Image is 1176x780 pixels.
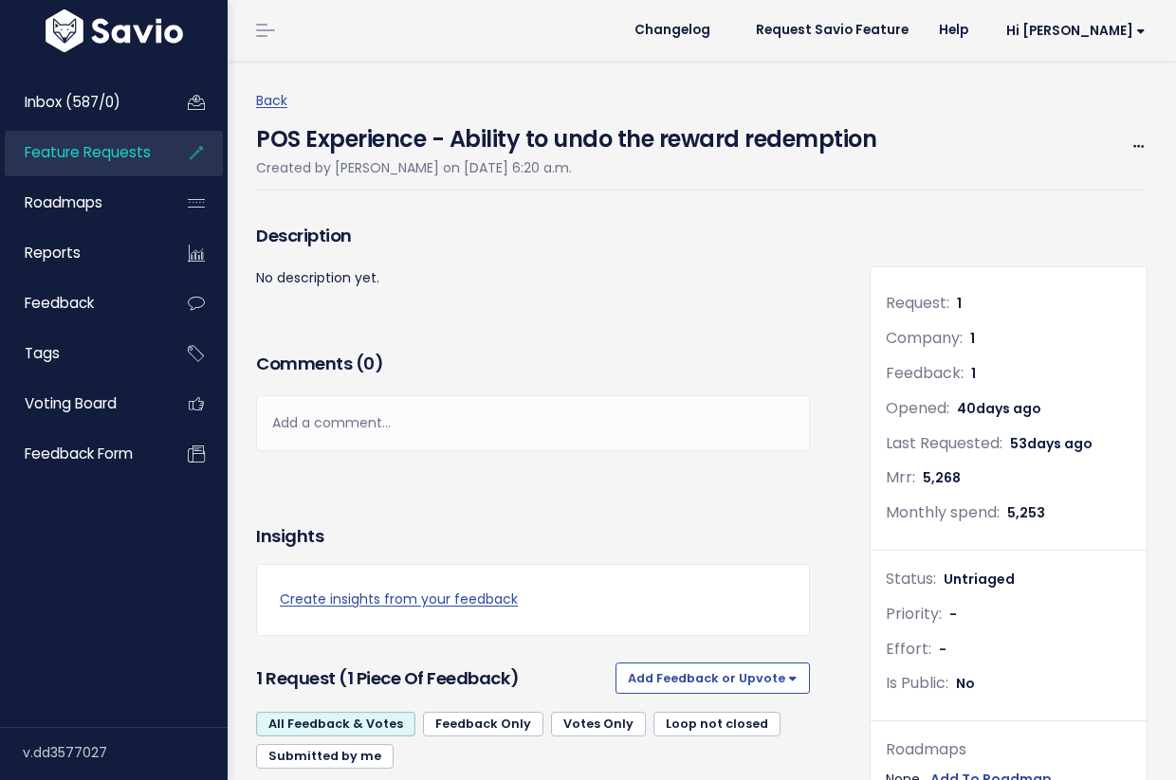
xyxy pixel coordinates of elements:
span: days ago [976,399,1041,418]
span: 5,268 [923,468,961,487]
a: Voting Board [5,382,157,426]
span: Changelog [634,24,710,37]
span: Is Public: [886,672,948,694]
p: No description yet. [256,266,810,290]
a: Votes Only [551,712,646,736]
span: Company: [886,327,963,349]
span: Roadmaps [25,192,102,212]
h4: POS Experience - Ability to undo the reward redemption [256,113,876,156]
span: Created by [PERSON_NAME] on [DATE] 6:20 a.m. [256,158,572,177]
span: Priority: [886,603,942,625]
a: Hi [PERSON_NAME] [983,16,1161,45]
a: Create insights from your feedback [280,588,786,611]
span: No [956,674,975,693]
span: Opened: [886,397,949,419]
h3: Insights [256,523,323,550]
span: Voting Board [25,393,117,413]
span: Feedback [25,293,94,313]
span: Mrr: [886,466,915,488]
span: - [939,640,946,659]
a: Help [924,16,983,45]
a: Loop not closed [653,712,781,736]
span: - [949,605,957,624]
a: Inbox (587/0) [5,81,157,124]
span: Reports [25,243,81,263]
span: 5,253 [1007,503,1045,522]
span: 0 [363,352,375,375]
span: Tags [25,343,60,363]
a: Feedback [5,281,157,325]
div: Add a comment... [256,395,810,451]
a: Back [256,91,287,110]
span: Untriaged [944,570,1015,589]
div: Roadmaps [886,736,1131,764]
span: 1 [957,294,962,313]
h3: 1 Request (1 piece of Feedback) [256,665,608,692]
span: 1 [970,329,975,348]
span: days ago [1027,434,1093,453]
span: Feature Requests [25,142,151,162]
span: 1 [971,364,976,383]
div: v.dd3577027 [23,728,228,777]
span: Inbox (587/0) [25,92,120,112]
a: Reports [5,231,157,275]
a: Tags [5,332,157,375]
a: All Feedback & Votes [256,712,415,736]
h3: Description [256,223,810,249]
span: Effort: [886,638,931,660]
a: Roadmaps [5,181,157,225]
span: Hi [PERSON_NAME] [1006,24,1146,38]
h3: Comments ( ) [256,351,810,377]
span: Feedback: [886,362,964,384]
a: Submitted by me [256,744,394,769]
span: Request: [886,292,949,314]
span: 53 [1010,434,1093,453]
a: Feature Requests [5,131,157,174]
a: Request Savio Feature [741,16,924,45]
img: logo-white.9d6f32f41409.svg [41,9,188,52]
button: Add Feedback or Upvote [616,662,810,693]
span: Monthly spend: [886,501,1000,523]
span: 40 [957,399,1041,418]
a: Feedback form [5,432,157,476]
span: Status: [886,568,936,590]
a: Feedback Only [423,712,543,736]
span: Last Requested: [886,432,1002,454]
span: Feedback form [25,444,133,463]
